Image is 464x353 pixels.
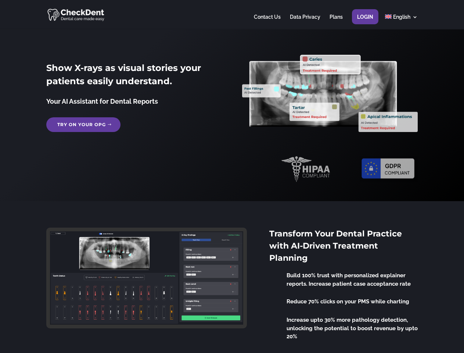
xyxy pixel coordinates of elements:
span: Reduce 70% clicks on your PMS while charting [287,298,409,305]
img: X_Ray_annotated [242,55,417,132]
a: English [385,14,418,29]
span: Increase upto 30% more pathology detection, unlocking the potential to boost revenue by upto 20% [287,317,418,340]
span: English [393,14,410,20]
span: Transform Your Dental Practice with AI-Driven Treatment Planning [269,229,402,263]
a: Contact Us [254,14,281,29]
h2: Show X-rays as visual stories your patients easily understand. [46,61,222,92]
img: CheckDent AI [47,7,105,22]
span: Build 100% trust with personalized explainer reports. Increase patient case acceptance rate [287,272,411,287]
a: Login [357,14,373,29]
span: Your AI Assistant for Dental Reports [46,97,158,105]
a: Plans [330,14,343,29]
a: Data Privacy [290,14,320,29]
a: Try on your OPG [46,117,121,132]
